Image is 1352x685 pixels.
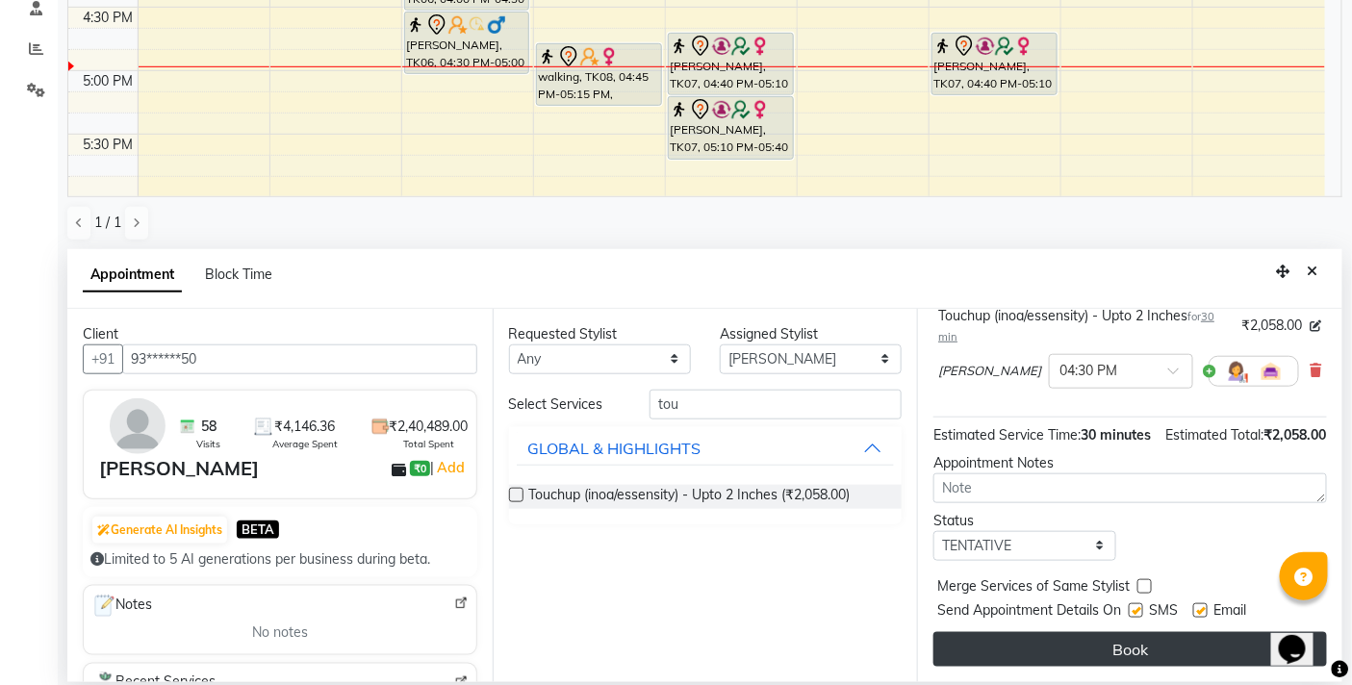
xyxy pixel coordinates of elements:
[410,461,430,476] span: ₹0
[1271,608,1333,666] iframe: chat widget
[1242,316,1303,336] span: ₹2,058.00
[509,324,691,344] div: Requested Stylist
[201,417,217,437] span: 58
[94,213,121,233] span: 1 / 1
[80,8,138,28] div: 4:30 PM
[252,622,308,643] span: No notes
[237,520,279,539] span: BETA
[83,324,477,344] div: Client
[938,362,1041,381] span: [PERSON_NAME]
[1260,360,1283,383] img: Interior.png
[405,13,529,73] div: [PERSON_NAME], TK06, 04:30 PM-05:00 PM, [PERSON_NAME] TRIM
[92,517,227,544] button: Generate AI Insights
[91,594,152,619] span: Notes
[434,456,468,479] a: Add
[110,398,166,454] img: avatar
[528,437,702,460] div: GLOBAL & HIGHLIGHTS
[1213,600,1246,624] span: Email
[90,549,470,570] div: Limited to 5 AI generations per business during beta.
[83,344,123,374] button: +91
[938,306,1235,346] div: Touchup (inoa/essensity) - Upto 2 Inches
[1264,426,1327,444] span: ₹2,058.00
[933,511,1115,531] div: Status
[205,266,272,283] span: Block Time
[390,417,469,437] span: ₹2,40,489.00
[1225,360,1248,383] img: Hairdresser.png
[529,485,851,509] span: Touchup (inoa/essensity) - Upto 2 Inches (₹2,058.00)
[274,417,335,437] span: ₹4,146.36
[1299,257,1327,287] button: Close
[938,310,1214,343] span: 30 min
[196,437,220,451] span: Visits
[720,324,902,344] div: Assigned Stylist
[650,390,902,419] input: Search by service name
[403,437,454,451] span: Total Spent
[932,34,1057,94] div: [PERSON_NAME], TK07, 04:40 PM-05:10 PM, Gel Polish Hands (10 Tips)
[1081,426,1151,444] span: 30 minutes
[430,456,468,479] span: |
[1311,320,1322,332] i: Edit price
[933,426,1081,444] span: Estimated Service Time:
[937,576,1130,600] span: Merge Services of Same Stylist
[80,135,138,155] div: 5:30 PM
[1149,600,1178,624] span: SMS
[537,44,661,105] div: walking, TK08, 04:45 PM-05:15 PM, [PERSON_NAME] TRIM
[937,600,1121,624] span: Send Appointment Details On
[669,97,793,159] div: [PERSON_NAME], TK07, 05:10 PM-05:40 PM, EYEBROW - THREADING
[99,454,259,483] div: [PERSON_NAME]
[517,431,895,466] button: GLOBAL & HIGHLIGHTS
[1166,426,1264,444] span: Estimated Total:
[933,453,1327,473] div: Appointment Notes
[80,71,138,91] div: 5:00 PM
[938,310,1214,343] small: for
[669,34,793,94] div: [PERSON_NAME], TK07, 04:40 PM-05:10 PM, EYEBROW - THREADING
[122,344,477,374] input: Search by Name/Mobile/Email/Code
[272,437,338,451] span: Average Spent
[933,632,1327,667] button: Book
[495,394,635,415] div: Select Services
[83,258,182,292] span: Appointment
